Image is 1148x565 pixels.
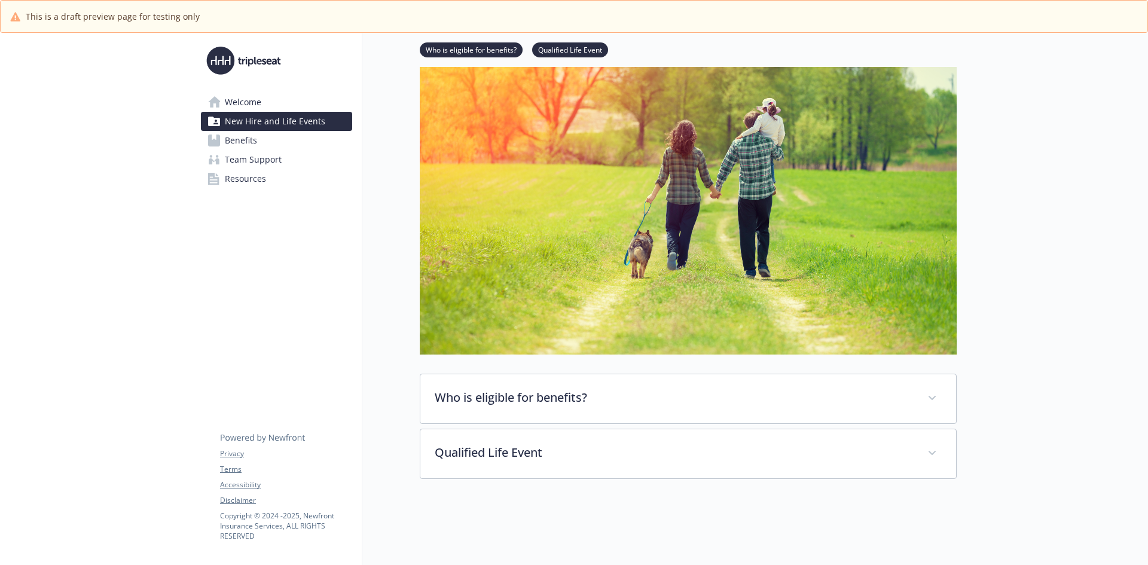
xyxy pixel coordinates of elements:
[220,495,352,506] a: Disclaimer
[420,44,523,55] a: Who is eligible for benefits?
[201,93,352,112] a: Welcome
[435,444,913,462] p: Qualified Life Event
[225,112,325,131] span: New Hire and Life Events
[435,389,913,407] p: Who is eligible for benefits?
[220,511,352,541] p: Copyright © 2024 - 2025 , Newfront Insurance Services, ALL RIGHTS RESERVED
[225,93,261,112] span: Welcome
[220,464,352,475] a: Terms
[220,448,352,459] a: Privacy
[225,131,257,150] span: Benefits
[26,10,200,23] span: This is a draft preview page for testing only
[201,169,352,188] a: Resources
[420,429,956,478] div: Qualified Life Event
[220,480,352,490] a: Accessibility
[201,150,352,169] a: Team Support
[225,150,282,169] span: Team Support
[201,112,352,131] a: New Hire and Life Events
[420,374,956,423] div: Who is eligible for benefits?
[225,169,266,188] span: Resources
[532,44,608,55] a: Qualified Life Event
[201,131,352,150] a: Benefits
